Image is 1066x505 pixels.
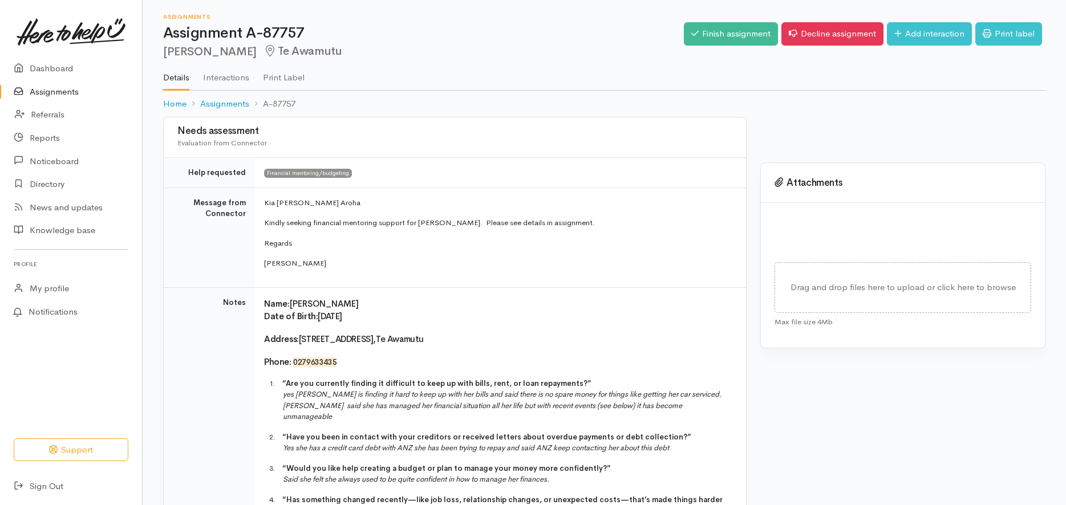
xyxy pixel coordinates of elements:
span: Date of Birth: [264,311,318,321]
li: A-87757 [249,97,295,111]
span: Te Awamutu [264,44,342,58]
h6: Assignments [163,14,684,20]
a: Details [163,58,189,91]
span: Phone: [264,356,291,367]
span: Name: [264,298,290,309]
p: Kindly seeking financial mentoring support for [PERSON_NAME]. Please see details in assignment. [264,217,732,229]
span: 3. [269,463,282,473]
td: Message from Connector [164,188,255,287]
td: Help requested [164,158,255,188]
p: [PERSON_NAME] [264,258,732,269]
div: Max file size 4Mb [775,313,1031,328]
p: Regards [264,238,732,249]
a: Decline assignment [781,22,883,46]
span: “Have you been in contact with your creditors or received letters about overdue payments or debt ... [282,432,691,442]
span: [STREET_ADDRESS], [299,333,376,344]
a: Print label [975,22,1042,46]
span: 1. [269,378,282,388]
i: Said she felt she always used to be quite confident in how to manage her finances. [283,474,549,484]
a: Add interaction [887,22,972,46]
a: Print Label [263,58,305,89]
span: Financial mentoring/budgeting [264,169,352,178]
nav: breadcrumb [163,91,1045,117]
i: yes [PERSON_NAME] is finding it hard to keep up with her bills and said there is no spare money f... [283,389,722,421]
span: Drag and drop files here to upload or click here to browse [791,282,1016,292]
a: Assignments [200,97,249,111]
span: [PERSON_NAME] [290,298,359,309]
i: Yes she has a credit card debt with ANZ she has been trying to repay and said ANZ keep contacting... [283,443,669,453]
h3: Needs assessment [177,126,732,137]
span: 0279633435 [293,357,337,367]
span: “Are you currently finding it difficult to keep up with bills, rent, or loan repayments?” [282,378,591,388]
span: Evaluation from Connector [177,138,267,148]
a: Interactions [203,58,249,89]
span: 2. [269,432,282,442]
span: Address: [264,333,299,344]
a: Home [163,97,187,111]
h6: Profile [14,256,128,272]
a: Finish assignment [684,22,778,46]
span: Te Awamutu [376,333,424,344]
span: 4. [269,495,282,504]
span: “Would you like help creating a budget or plan to manage your money more confidently?” [282,463,611,473]
h1: Assignment A-87757 [163,25,684,42]
span: [DATE] [318,311,342,321]
button: Support [14,438,128,462]
h3: Attachments [775,177,1031,189]
h2: [PERSON_NAME] [163,45,684,58]
p: Kia [PERSON_NAME] Aroha [264,197,732,209]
